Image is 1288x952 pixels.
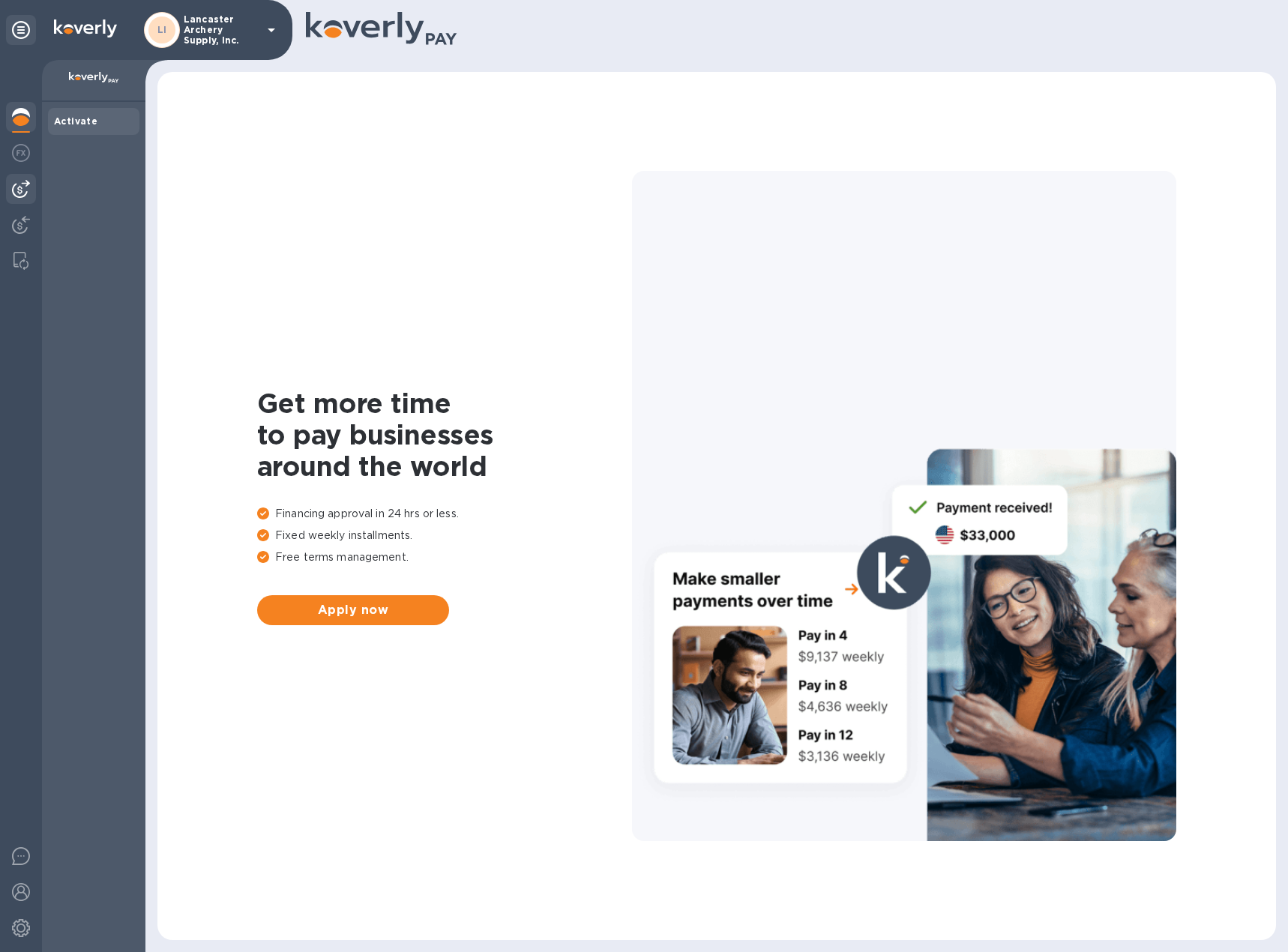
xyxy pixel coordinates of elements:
[257,506,632,522] p: Financing approval in 24 hrs or less.
[184,14,259,46] p: Lancaster Archery Supply, Inc.
[54,115,97,127] b: Activate
[257,595,449,625] button: Apply now
[269,601,437,619] span: Apply now
[6,15,36,45] div: Unpin categories
[54,19,117,37] img: Logo
[257,528,632,543] p: Fixed weekly installments.
[257,549,632,565] p: Free terms management.
[12,144,30,162] img: Foreign exchange
[257,388,632,482] h1: Get more time to pay businesses around the world
[157,24,167,35] b: LI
